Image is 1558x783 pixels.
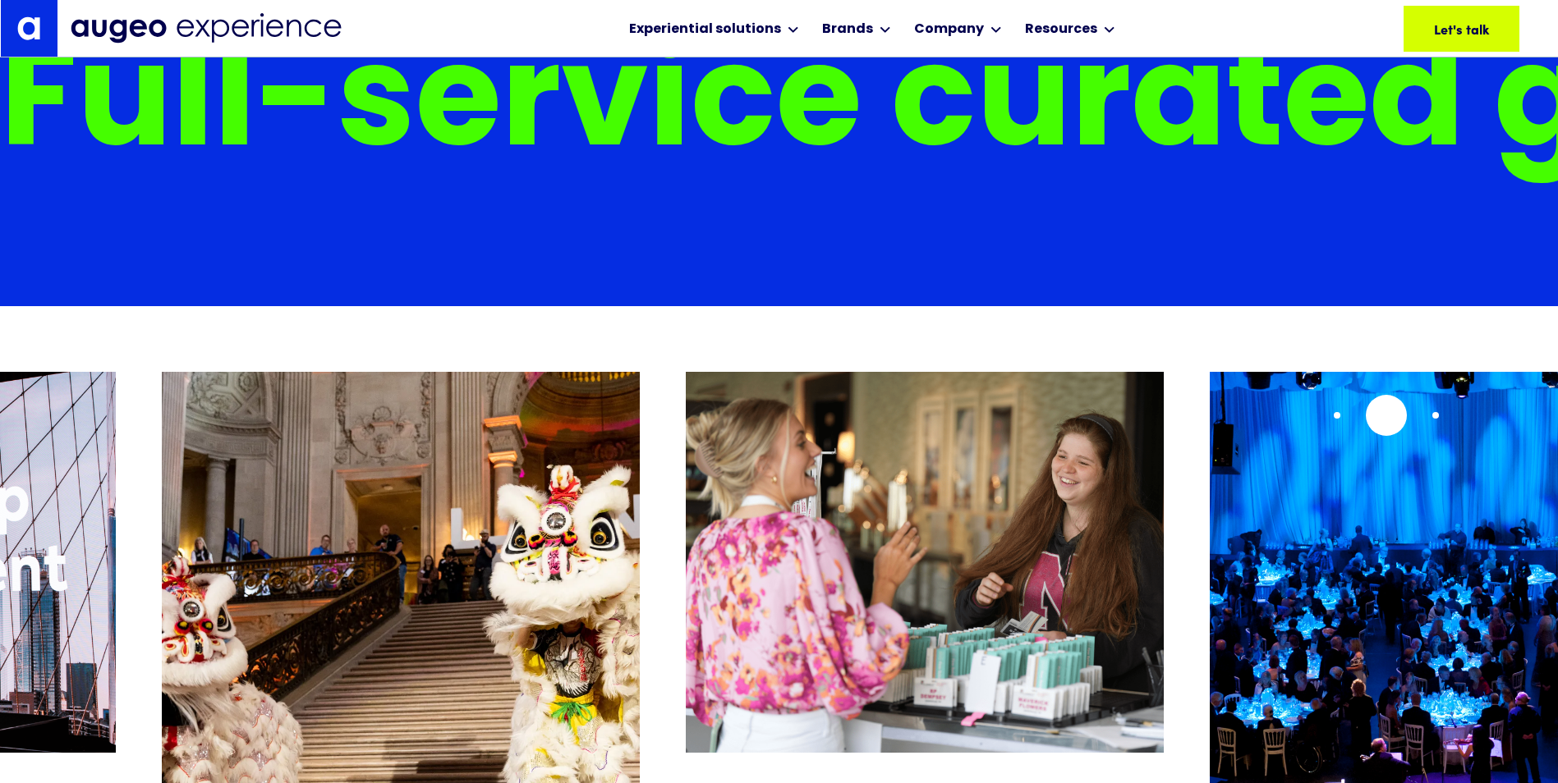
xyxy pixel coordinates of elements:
div: Company [914,20,984,39]
div: Experiential solutions [629,20,781,39]
img: Augeo's "a" monogram decorative logo in white. [17,16,40,39]
div: Brands [822,20,873,39]
a: Let's talk [1404,6,1519,52]
img: Augeo Experience business unit full logo in midnight blue. [71,13,342,43]
div: Resources [1025,20,1097,39]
